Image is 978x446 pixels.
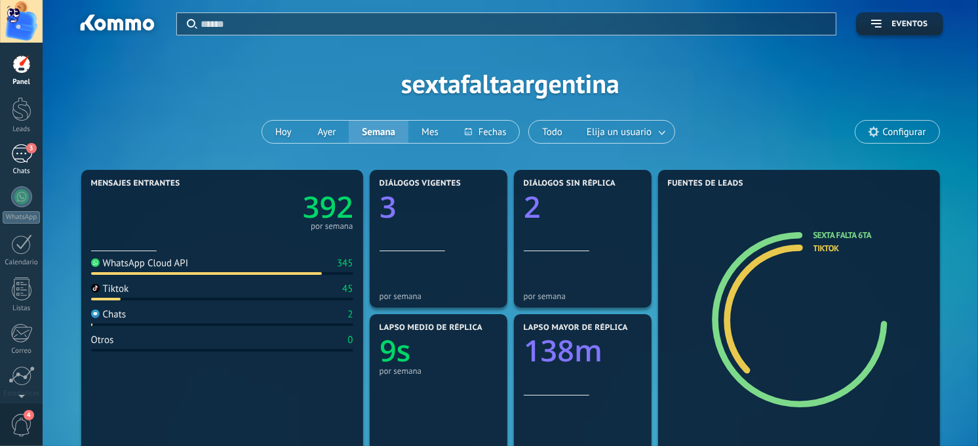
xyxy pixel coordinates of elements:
[91,257,189,270] div: WhatsApp Cloud API
[222,187,353,227] a: 392
[524,331,642,371] a: 138m
[380,187,397,227] text: 3
[91,308,127,321] div: Chats
[342,283,353,295] div: 45
[524,187,541,227] text: 2
[262,121,305,143] button: Hoy
[3,258,41,267] div: Calendario
[524,179,616,188] span: Diálogos sin réplica
[524,323,628,333] span: Lapso mayor de réplica
[91,310,100,318] img: Chats
[380,291,498,301] div: por semana
[813,230,872,241] a: Sexta Falta 6TA
[380,179,461,188] span: Diálogos vigentes
[337,257,353,270] div: 345
[347,334,353,346] div: 0
[305,121,349,143] button: Ayer
[380,331,411,371] text: 9s
[882,127,926,138] span: Configurar
[3,78,41,87] div: Panel
[3,211,40,224] div: WhatsApp
[26,143,37,153] span: 3
[813,243,839,254] a: TikTok
[524,291,642,301] div: por semana
[380,366,498,376] div: por semana
[311,223,353,230] div: por semana
[576,121,675,143] button: Elija un usuario
[91,179,180,188] span: Mensajes entrantes
[24,410,34,420] span: 4
[3,304,41,313] div: Listas
[529,121,576,143] button: Todo
[349,121,408,143] button: Semana
[891,20,928,29] span: Eventos
[3,167,41,176] div: Chats
[91,283,129,295] div: Tiktok
[524,331,602,371] text: 138m
[380,323,483,333] span: Lapso medio de réplica
[856,12,943,35] button: Eventos
[91,258,100,267] img: WhatsApp Cloud API
[3,125,41,134] div: Leads
[302,187,353,227] text: 392
[668,179,744,188] span: Fuentes de leads
[452,121,519,143] button: Fechas
[91,334,114,346] div: Otros
[91,284,100,293] img: Tiktok
[408,121,452,143] button: Mes
[584,123,654,141] span: Elija un usuario
[347,308,353,321] div: 2
[3,347,41,355] div: Correo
